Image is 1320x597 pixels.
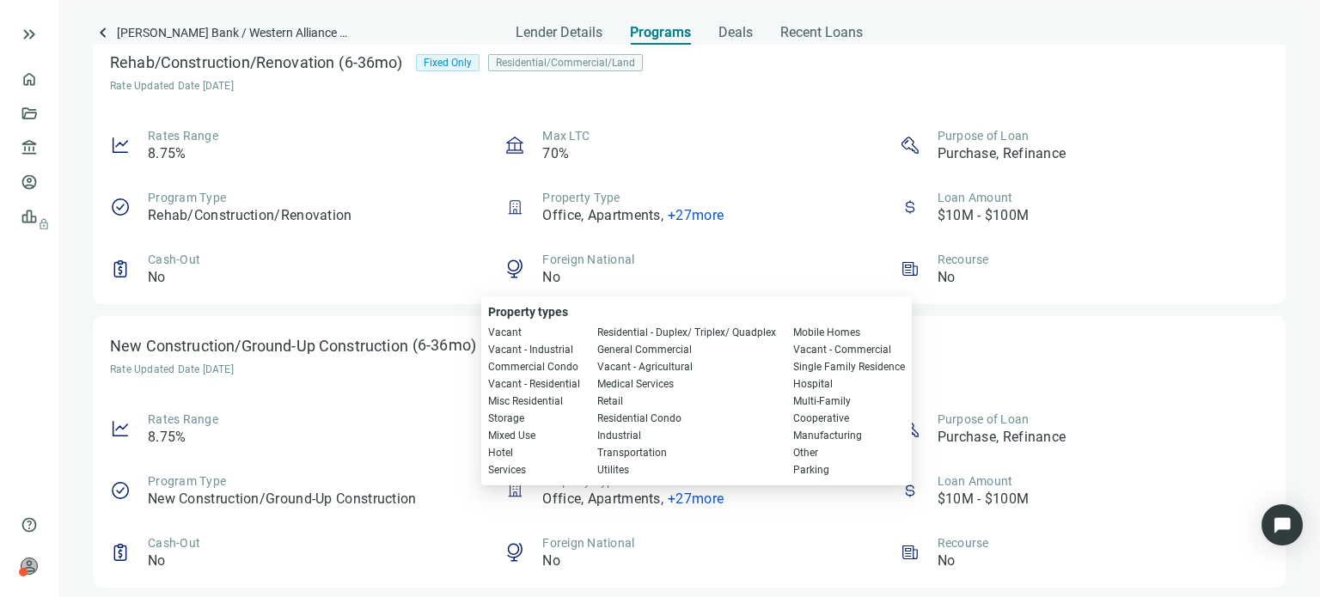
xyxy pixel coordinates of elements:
[668,207,724,223] span: + 27 more
[1262,504,1303,545] div: Open Intercom Messenger
[110,79,669,93] article: Rate Updated Date [DATE]
[148,551,166,570] article: No
[793,341,905,358] span: Vacant - Commercial
[488,393,580,410] span: Misc Residential
[597,324,776,341] span: Residential - Duplex/ Triplex/ Quadplex
[938,129,1030,143] span: Purpose of Loan
[488,303,905,320] div: Property types
[597,444,776,461] span: Transportation
[597,341,776,358] span: General Commercial
[542,253,634,266] span: Foreign National
[488,410,580,427] span: Storage
[938,412,1030,426] span: Purpose of Loan
[93,22,113,43] span: keyboard_arrow_left
[597,393,776,410] span: Retail
[542,474,620,488] span: Property Type
[148,144,186,163] article: 8.75%
[597,461,776,478] span: Utilites
[148,253,200,266] span: Cash-Out
[542,129,590,143] span: Max LTC
[110,362,742,376] article: Rate Updated Date [DATE]
[938,536,989,550] span: Recourse
[148,268,166,287] article: No
[424,55,472,71] span: Fixed Only
[542,144,569,163] article: 70%
[542,536,634,550] span: Foreign National
[488,54,643,71] div: Residential/Commercial/Land
[488,427,580,444] span: Mixed Use
[938,191,1013,204] span: Loan Amount
[597,358,776,375] span: Vacant - Agricultural
[488,341,580,358] span: Vacant - Industrial
[408,333,489,357] div: (6-36mo)
[148,412,218,426] span: Rates Range
[938,268,956,287] article: No
[793,461,905,478] span: Parking
[542,551,560,570] article: No
[938,428,1066,447] article: Purchase, Refinance
[793,358,905,375] span: Single Family Residence
[542,191,620,204] span: Property Type
[488,461,580,478] span: Services
[148,191,226,204] span: Program Type
[938,253,989,266] span: Recourse
[793,324,905,341] span: Mobile Homes
[148,206,352,225] article: Rehab/Construction/Renovation
[488,358,580,375] span: Commercial Condo
[597,427,776,444] span: Industrial
[938,490,1030,509] article: $10M - $100M
[597,410,776,427] span: Residential Condo
[793,427,905,444] span: Manufacturing
[668,490,724,507] span: + 27 more
[117,22,351,46] span: [PERSON_NAME] Bank / Western Alliance Bank
[148,428,186,447] article: 8.75%
[488,444,580,461] span: Hotel
[488,324,580,341] span: Vacant
[542,490,663,507] span: Office, Apartments ,
[597,375,776,393] span: Medical Services
[938,551,956,570] article: No
[488,375,580,393] span: Vacant - Residential
[793,375,905,393] span: Hospital
[793,410,905,427] span: Cooperative
[334,51,415,75] div: (6-36mo)
[793,444,905,461] span: Other
[148,129,218,143] span: Rates Range
[148,536,200,550] span: Cash-Out
[148,490,417,509] article: New Construction/Ground-Up Construction
[793,393,905,410] span: Multi-Family
[938,206,1030,225] article: $10M - $100M
[110,54,334,71] div: Rehab/Construction/Renovation
[542,268,560,287] article: No
[938,474,1013,488] span: Loan Amount
[938,144,1066,163] article: Purchase, Refinance
[93,22,113,46] a: keyboard_arrow_left
[148,474,226,488] span: Program Type
[542,207,663,223] span: Office, Apartments ,
[110,338,408,355] div: New Construction/Ground-Up Construction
